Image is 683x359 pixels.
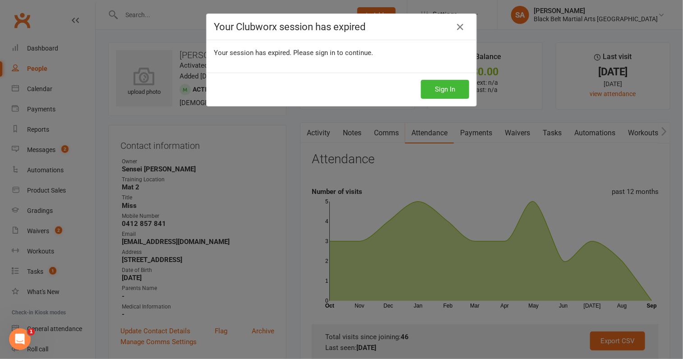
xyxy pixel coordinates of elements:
span: 1 [28,328,35,336]
button: Sign In [421,80,469,99]
iframe: Intercom live chat [9,328,31,350]
span: Your session has expired. Please sign in to continue. [214,49,373,57]
a: Close [453,20,467,34]
h4: Your Clubworx session has expired [214,21,469,32]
